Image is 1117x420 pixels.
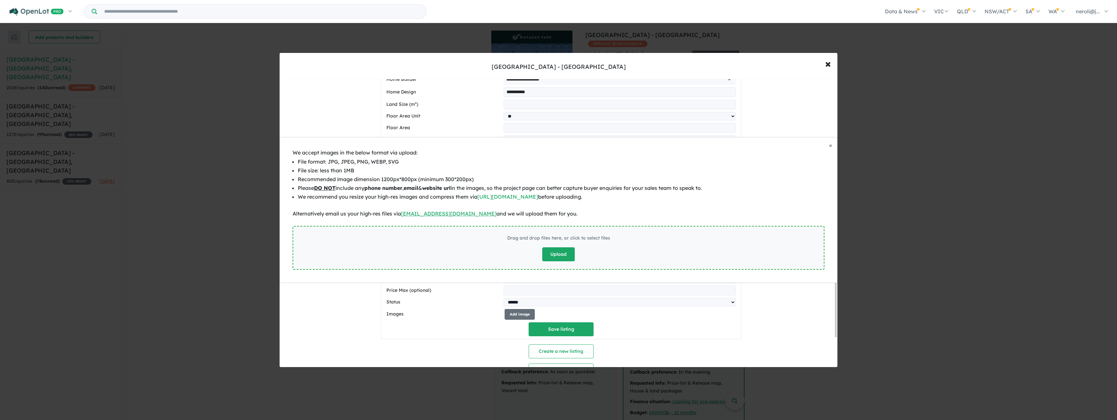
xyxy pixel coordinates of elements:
span: neroli@j... [1076,8,1100,15]
a: [URL][DOMAIN_NAME] [477,193,538,200]
li: Recommended image dimension 1200px*800px (minimum 300*200px) [298,175,824,184]
li: We recommend you resize your high-res images and compress them via before uploading. [298,192,824,201]
img: Openlot PRO Logo White [9,8,64,16]
li: File format: JPG, JPEG, PNG, WEBP, SVG [298,157,824,166]
u: DO NOT [314,185,335,191]
b: email [404,185,418,191]
div: Alternatively email us your high-res files via and we will upload them for you. [293,209,824,218]
div: Drag and drop files here, or click to select files [507,234,610,242]
span: × [829,142,832,149]
div: We accept images in the below format via upload: [293,148,824,157]
b: website url [422,185,451,191]
li: Please include any , & in the images, so the project page can better capture buyer enquiries for ... [298,184,824,192]
li: File size: less than 1MB [298,166,824,175]
input: Try estate name, suburb, builder or developer [98,5,425,19]
a: [EMAIL_ADDRESS][DOMAIN_NAME] [401,210,496,217]
b: phone number [364,185,402,191]
button: Upload [542,247,575,261]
